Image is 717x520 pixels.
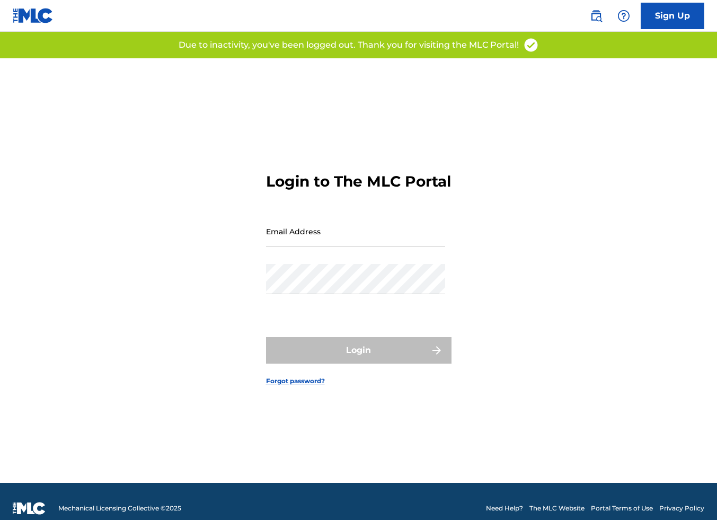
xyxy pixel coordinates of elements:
img: MLC Logo [13,8,54,23]
img: search [590,10,603,22]
h3: Login to The MLC Portal [266,172,451,191]
a: Privacy Policy [659,504,704,513]
a: Sign Up [641,3,704,29]
p: Due to inactivity, you've been logged out. Thank you for visiting the MLC Portal! [179,39,519,51]
a: Need Help? [486,504,523,513]
a: Portal Terms of Use [591,504,653,513]
img: help [617,10,630,22]
a: Public Search [586,5,607,27]
img: logo [13,502,46,515]
span: Mechanical Licensing Collective © 2025 [58,504,181,513]
a: Forgot password? [266,376,325,386]
img: access [523,37,539,53]
div: Help [613,5,634,27]
a: The MLC Website [529,504,585,513]
iframe: Chat Widget [664,469,717,520]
